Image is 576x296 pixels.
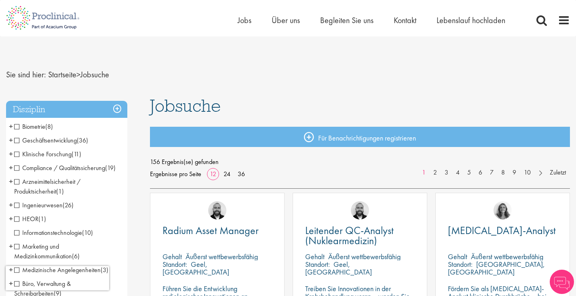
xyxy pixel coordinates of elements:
font: Compliance / Qualitätssicherung [22,164,105,172]
font: (26) [63,201,74,209]
font: Biometrie [22,122,45,131]
a: Über uns [272,15,300,26]
a: Kontakt [394,15,416,26]
font: Informationstechnologie [22,228,82,237]
font: 4 [456,168,460,177]
font: Geel, [GEOGRAPHIC_DATA] [162,260,229,277]
a: Breadcrumb-Link [48,69,76,80]
span: Biometrie [14,122,53,131]
font: (1) [56,187,64,196]
a: 2 [429,168,441,177]
a: 3 [441,168,452,177]
font: (19) [105,164,116,172]
font: Äußerst wettbewerbsfähig [471,252,543,261]
img: Jordan Kiely [208,201,226,219]
font: 24 [224,170,230,178]
font: 9 [513,168,516,177]
font: Gehalt [305,252,325,261]
span: Klinische Forschung [14,150,81,158]
font: Disziplin [13,104,45,115]
span: Arzneimittelsicherheit / Produktsicherheit [14,177,80,196]
font: Gehalt [162,252,182,261]
span: Geschäftsentwicklung [14,136,88,145]
img: Jordan Kiely [351,201,369,219]
font: Für Benachrichtigungen registrieren [318,133,416,143]
a: 12 [207,170,219,178]
font: (6) [72,252,80,260]
a: 5 [463,168,475,177]
font: Ingenieurwesen [22,201,63,209]
font: (1) [38,215,46,223]
font: Startseite [48,69,76,80]
font: Jobsuche [150,95,221,117]
font: 7 [490,168,494,177]
a: Zuletzt [546,168,570,177]
a: 6 [475,168,486,177]
font: 36 [238,170,245,178]
a: 10 [520,168,535,177]
a: Leitender QC-Analyst (Nuklearmedizin) [305,226,415,246]
font: Gehalt [448,252,467,261]
a: 4 [452,168,464,177]
font: (10) [82,228,93,237]
span: HEOR [14,215,46,223]
font: 6 [479,168,482,177]
font: Standort: [162,260,187,269]
font: (8) [45,122,53,131]
font: 10 [524,168,531,177]
span: Compliance / Qualitätssicherung [14,164,116,172]
font: Geschäftsentwicklung [22,136,77,145]
font: Standort: [305,260,330,269]
a: 8 [497,168,509,177]
a: Jobs [238,15,251,26]
font: 3 [445,168,448,177]
font: Radium Asset Manager [162,224,259,237]
a: Radium Asset Manager [162,226,272,236]
font: (11) [72,150,81,158]
div: Disziplin [6,101,127,118]
font: Äußerst wettbewerbsfähig [186,252,258,261]
font: Ergebnisse pro Seite [150,170,201,178]
font: 2 [433,168,437,177]
font: > [76,69,80,80]
font: [MEDICAL_DATA]-Analyst [448,224,556,237]
font: Geel, [GEOGRAPHIC_DATA] [305,260,372,277]
a: 1 [418,168,430,177]
font: 1 [422,168,426,177]
font: HEOR [22,215,38,223]
font: Sie sind hier: [6,69,46,80]
font: Leitender QC-Analyst (Nuklearmedizin) [305,224,394,247]
img: Chatbot [550,270,574,294]
font: Äußerst wettbewerbsfähig [328,252,401,261]
font: Klinische Forschung [22,150,72,158]
img: Jackie Cerchio [494,201,512,219]
span: Maschinenbau [14,201,74,209]
font: Zuletzt [550,168,566,177]
font: 156 Ergebnis(se) gefunden [150,158,219,166]
a: Für Benachrichtigungen registrieren [150,127,570,147]
a: 36 [235,170,248,178]
font: 5 [467,168,471,177]
font: Marketing und Medizinkommunikation [14,242,72,260]
a: [MEDICAL_DATA]-Analyst [448,226,557,236]
font: Jobsuche [80,69,109,80]
a: Lebenslauf hochladen [437,15,505,26]
font: 8 [501,168,505,177]
font: [GEOGRAPHIC_DATA], [GEOGRAPHIC_DATA] [448,260,545,277]
a: Begleiten Sie uns [320,15,373,26]
span: Informationstechnologie [14,228,93,237]
font: (36) [77,136,88,145]
a: 9 [508,168,520,177]
a: 24 [221,170,233,178]
font: Standort: [448,260,473,269]
span: Marketing und Medizinkommunikation [14,242,80,260]
a: 7 [486,168,498,177]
